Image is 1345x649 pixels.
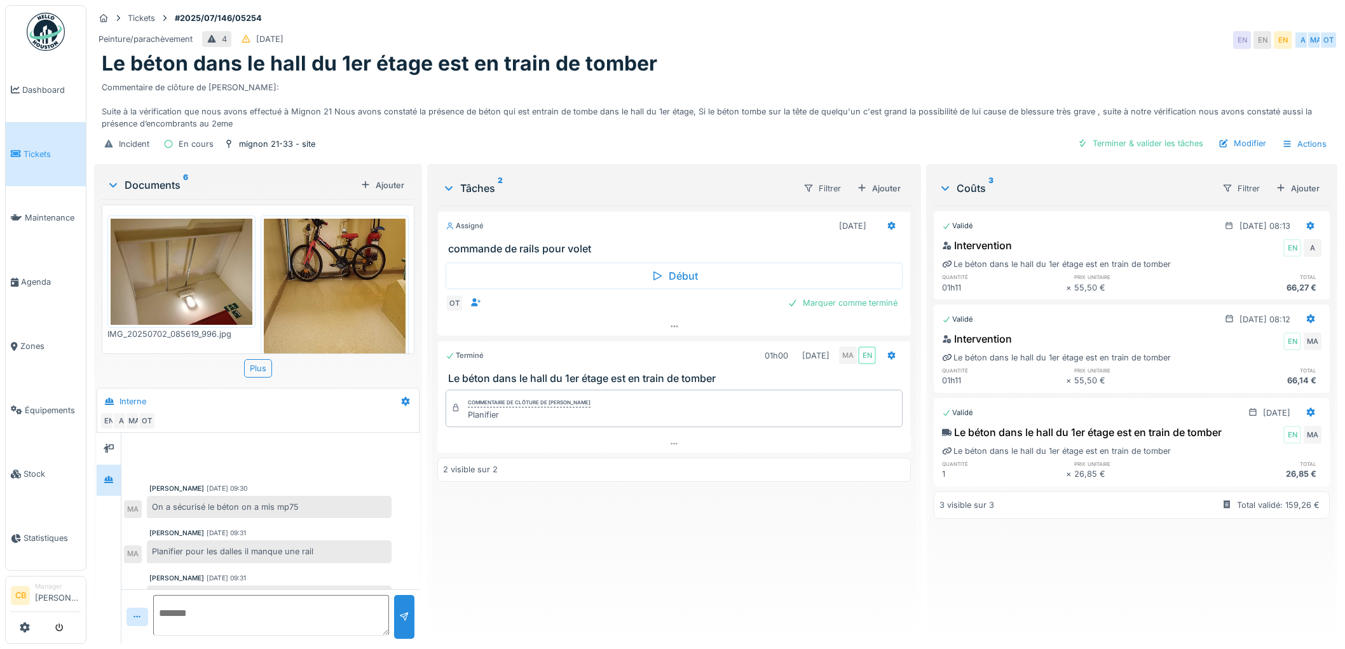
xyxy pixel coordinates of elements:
div: OT [446,294,463,312]
div: Ajouter [355,177,409,194]
div: [DATE] 09:30 [207,484,247,493]
a: Dashboard [6,58,86,122]
div: 1 [942,468,1066,480]
a: Statistiques [6,506,86,570]
div: MA [1304,426,1321,444]
div: EN [1283,239,1301,257]
span: Agenda [21,276,81,288]
div: Assigné [446,221,484,231]
div: Interne [119,395,146,407]
div: [PERSON_NAME] [149,528,204,538]
div: 01h00 [765,350,788,362]
div: Total validé: 159,26 € [1237,499,1320,511]
div: 66,27 € [1198,282,1321,294]
div: MA [1304,332,1321,350]
div: [DATE] 08:12 [1239,313,1290,325]
h6: prix unitaire [1074,460,1198,468]
div: Le béton dans le hall du 1er étage est en train de tomber [942,258,1171,270]
div: Actions [1276,135,1332,153]
div: Documents [107,177,355,193]
sup: 3 [988,181,993,196]
div: Intervention [942,238,1012,253]
span: Équipements [25,404,81,416]
div: [DATE] 09:31 [207,573,246,583]
div: 55,50 € [1074,282,1198,294]
span: Maintenance [25,212,81,224]
div: [DATE] [256,33,283,45]
h6: quantité [942,460,1066,468]
h1: Le béton dans le hall du 1er étage est en train de tomber [102,51,657,76]
div: Le béton dans le hall du 1er étage est en train de tomber [942,445,1171,457]
div: EN [100,412,118,430]
div: 2 visible sur 2 [443,463,498,475]
div: 26,85 € [1198,468,1321,480]
div: Le béton dans le hall du 1er étage est en train de tomber [942,352,1171,364]
div: Tâches [442,181,793,196]
div: Validé [942,407,973,418]
h6: quantité [942,366,1066,374]
h6: total [1198,460,1321,468]
div: Validé [942,314,973,325]
div: [DATE] [802,350,830,362]
h6: total [1198,366,1321,374]
div: 01h11 [942,282,1066,294]
div: mignon 21-33 - site [239,138,315,150]
div: MA [125,412,143,430]
div: En cours [179,138,214,150]
li: CB [11,586,30,605]
h6: quantité [942,273,1066,281]
div: Intervention [942,331,1012,346]
div: [PERSON_NAME] [149,484,204,493]
div: EN [1283,426,1301,444]
div: 4 [222,33,227,45]
div: Plus [244,359,272,378]
span: Stock [24,468,81,480]
div: IMG_20250702_085619_996.jpg [107,328,256,340]
div: 55,50 € [1074,374,1198,386]
a: CB Manager[PERSON_NAME] [11,582,81,612]
a: Équipements [6,378,86,442]
div: 01h11 [942,374,1066,386]
div: Marquer comme terminé [782,294,903,311]
div: Ajouter [1271,180,1325,197]
div: Modifier [1213,135,1271,152]
a: Zones [6,314,86,378]
div: EN [1283,332,1301,350]
div: MA [124,545,142,563]
div: Filtrer [798,179,847,198]
div: 3 visible sur 3 [939,499,994,511]
div: À voir avec [PERSON_NAME] si on a le rail en stock [147,585,392,608]
div: Peinture/parachèvement [99,33,193,45]
div: Le béton dans le hall du 1er étage est en train de tomber [942,425,1222,440]
div: Planifier [468,409,591,421]
div: Incident [119,138,149,150]
div: [DATE] 08:13 [1239,220,1290,232]
h6: prix unitaire [1074,366,1198,374]
div: [DATE] [839,220,866,232]
span: Tickets [24,148,81,160]
h6: prix unitaire [1074,273,1198,281]
div: Début [446,263,903,289]
span: Zones [20,340,81,352]
div: A [1304,239,1321,257]
div: Terminé [446,350,484,361]
div: Tickets [128,12,155,24]
sup: 6 [183,177,188,193]
div: [PERSON_NAME] [149,573,204,583]
div: A [113,412,130,430]
div: Planifier pour les dalles il manque une rail [147,540,392,563]
div: Terminer & valider les tâches [1072,135,1208,152]
div: Validé [942,221,973,231]
div: [DATE] 09:31 [207,528,246,538]
span: Dashboard [22,84,81,96]
div: × [1066,282,1074,294]
div: Commentaire de clôture de [PERSON_NAME] [468,399,591,407]
div: EN [858,346,876,364]
div: EN [1253,31,1271,49]
div: A [1294,31,1312,49]
a: Agenda [6,250,86,314]
div: × [1066,468,1074,480]
h6: total [1198,273,1321,281]
div: × [1066,374,1074,386]
span: Statistiques [24,532,81,544]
